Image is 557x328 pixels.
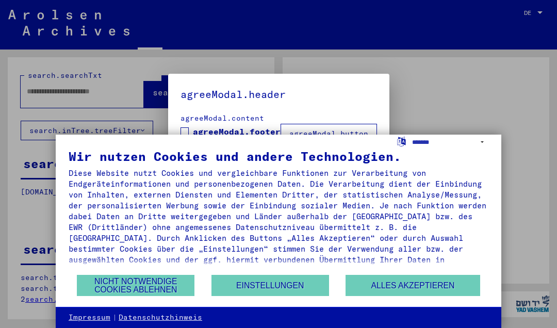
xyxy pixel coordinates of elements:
button: Alles akzeptieren [346,275,480,296]
label: Sprache auswählen [396,136,407,146]
select: Sprache auswählen [412,135,488,150]
div: Diese Website nutzt Cookies und vergleichbare Funktionen zur Verarbeitung von Endgeräteinformatio... [69,168,488,276]
h5: agreeModal.header [181,86,377,103]
button: Einstellungen [211,275,329,296]
button: Nicht notwendige Cookies ablehnen [77,275,194,296]
a: Datenschutzhinweis [119,313,202,323]
button: agreeModal.button [281,124,377,143]
div: Wir nutzen Cookies und andere Technologien. [69,150,488,162]
span: agreeModal.footer [193,125,281,138]
a: Impressum [69,313,110,323]
div: agreeModal.content [181,113,377,124]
